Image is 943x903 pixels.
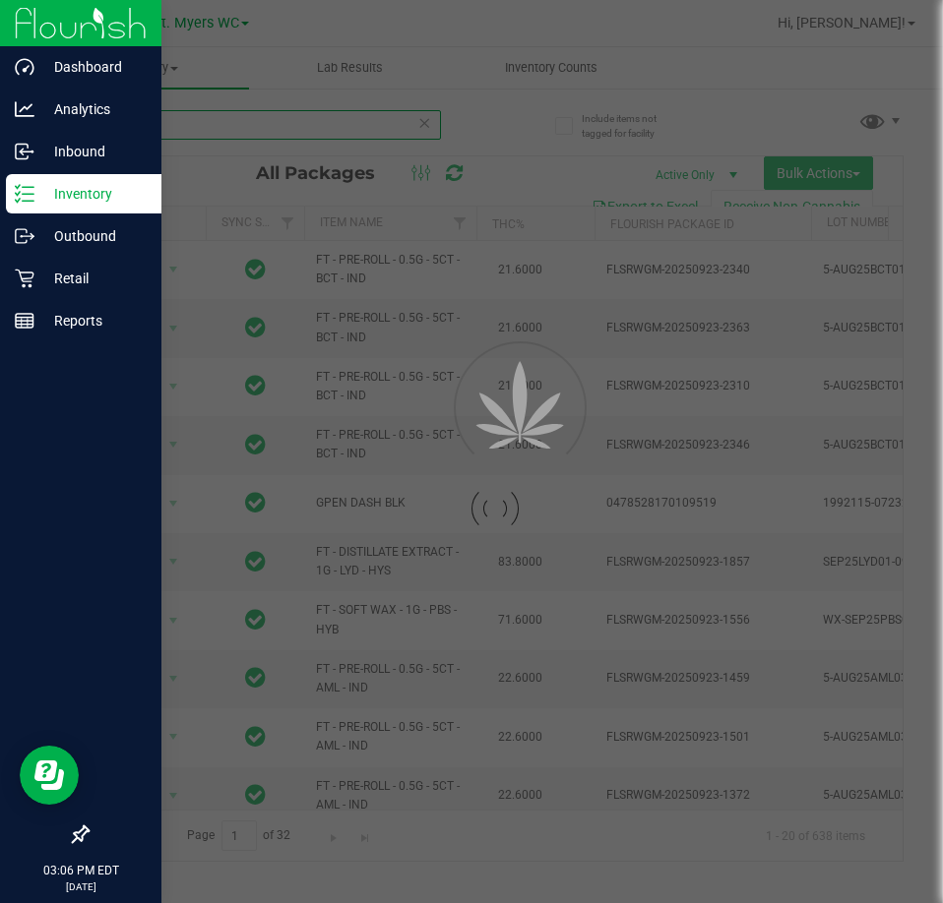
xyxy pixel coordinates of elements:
[34,309,153,332] p: Reports
[15,184,34,204] inline-svg: Inventory
[15,99,34,119] inline-svg: Analytics
[34,97,153,121] p: Analytics
[15,226,34,246] inline-svg: Outbound
[34,267,153,290] p: Retail
[15,311,34,331] inline-svg: Reports
[9,862,153,879] p: 03:06 PM EDT
[9,879,153,894] p: [DATE]
[15,57,34,77] inline-svg: Dashboard
[20,746,79,805] iframe: Resource center
[15,142,34,161] inline-svg: Inbound
[34,224,153,248] p: Outbound
[15,269,34,288] inline-svg: Retail
[34,182,153,206] p: Inventory
[34,55,153,79] p: Dashboard
[34,140,153,163] p: Inbound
